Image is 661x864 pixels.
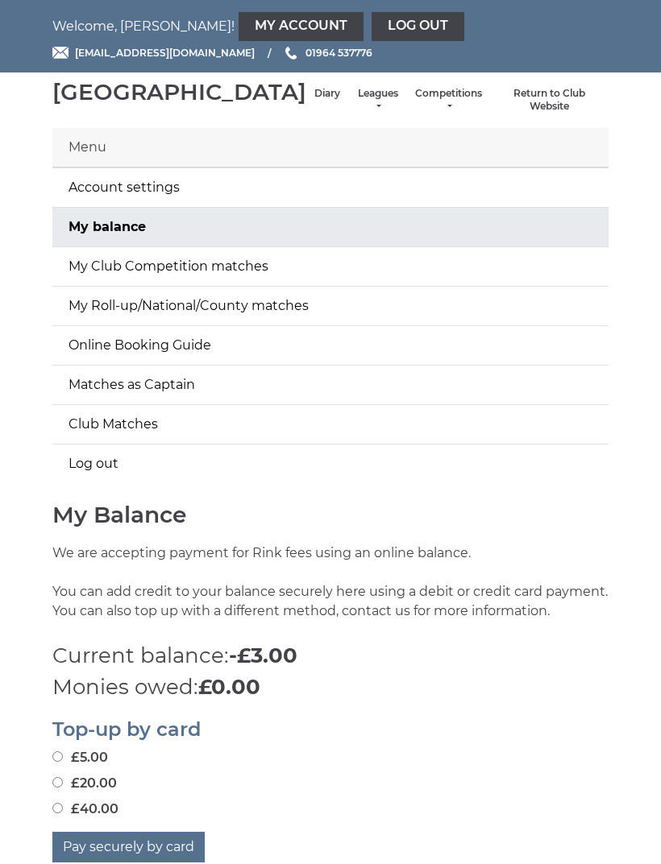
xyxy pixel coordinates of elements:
label: £5.00 [52,748,108,767]
a: Leagues [356,87,399,114]
input: £40.00 [52,803,63,813]
p: Monies owed: [52,672,609,703]
a: My Account [239,12,364,41]
h2: Top-up by card [52,719,609,740]
div: Menu [52,128,609,167]
a: Matches as Captain [52,366,609,404]
a: Log out [52,444,609,483]
a: Log out [372,12,464,41]
nav: Welcome, [PERSON_NAME]! [52,12,609,41]
a: Competitions [415,87,482,114]
a: Email [EMAIL_ADDRESS][DOMAIN_NAME] [52,45,255,60]
button: Pay securely by card [52,832,205,862]
a: Phone us 01964 537776 [283,45,372,60]
input: £5.00 [52,751,63,762]
h1: My Balance [52,502,609,527]
a: Club Matches [52,405,609,444]
p: We are accepting payment for Rink fees using an online balance. You can add credit to your balanc... [52,544,609,640]
a: Return to Club Website [498,87,601,114]
span: [EMAIL_ADDRESS][DOMAIN_NAME] [75,47,255,59]
a: My Club Competition matches [52,247,609,286]
label: £40.00 [52,800,118,819]
a: Diary [314,87,340,101]
a: My Roll-up/National/County matches [52,287,609,325]
img: Phone us [285,47,297,60]
span: 01964 537776 [306,47,372,59]
strong: -£3.00 [229,643,297,668]
div: [GEOGRAPHIC_DATA] [52,80,306,105]
a: Online Booking Guide [52,326,609,365]
a: My balance [52,208,609,246]
img: Email [52,47,69,59]
strong: £0.00 [198,674,260,700]
a: Account settings [52,168,609,207]
input: £20.00 [52,777,63,788]
p: Current balance: [52,640,609,672]
label: £20.00 [52,774,117,793]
